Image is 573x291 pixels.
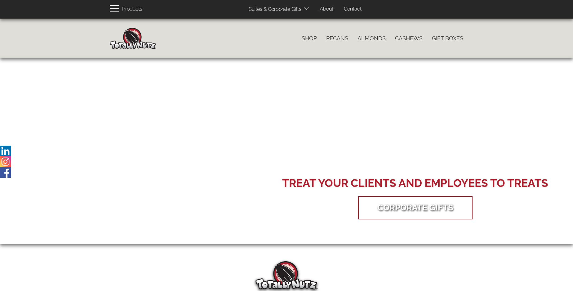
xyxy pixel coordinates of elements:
[390,32,427,45] a: Cashews
[244,3,303,15] a: Suites & Corporate Gifts
[339,3,366,15] a: Contact
[315,3,338,15] a: About
[297,32,322,45] a: Shop
[353,32,390,45] a: Almonds
[122,5,142,14] span: Products
[255,261,318,289] img: Totally Nutz Logo
[322,32,353,45] a: Pecans
[427,32,468,45] a: Gift Boxes
[368,198,463,217] a: Corporate Gifts
[282,175,548,191] div: Treat your Clients and Employees to Treats
[110,28,156,49] img: Home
